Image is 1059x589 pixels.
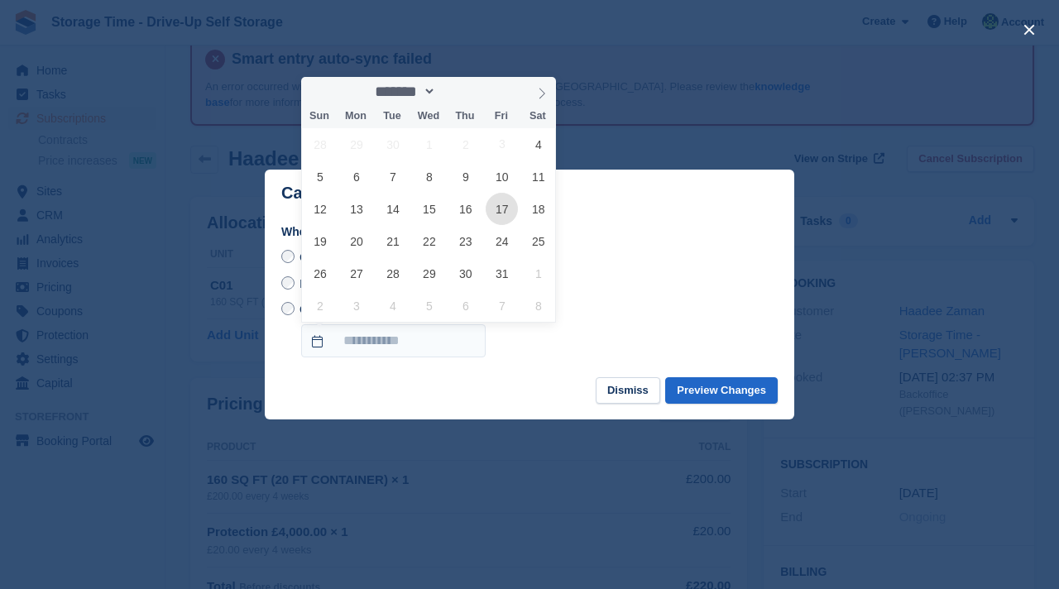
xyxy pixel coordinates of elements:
[447,111,483,122] span: Thu
[486,225,518,257] span: October 24, 2025
[376,257,409,290] span: October 28, 2025
[304,290,336,322] span: November 2, 2025
[281,250,295,263] input: Cancel at end of term - [DATE]
[299,277,362,290] span: Immediately
[522,193,554,225] span: October 18, 2025
[281,223,778,241] label: When do you want to cancel the subscription?
[449,193,482,225] span: October 16, 2025
[376,160,409,193] span: October 7, 2025
[449,160,482,193] span: October 9, 2025
[304,193,336,225] span: October 12, 2025
[486,257,518,290] span: October 31, 2025
[340,193,372,225] span: October 13, 2025
[304,160,336,193] span: October 5, 2025
[376,193,409,225] span: October 14, 2025
[449,290,482,322] span: November 6, 2025
[413,290,445,322] span: November 5, 2025
[413,128,445,160] span: October 1, 2025
[376,225,409,257] span: October 21, 2025
[340,128,372,160] span: September 29, 2025
[1016,17,1042,43] button: close
[338,111,374,122] span: Mon
[520,111,556,122] span: Sat
[449,128,482,160] span: October 2, 2025
[281,184,441,203] p: Cancel Subscription
[304,225,336,257] span: October 19, 2025
[340,225,372,257] span: October 20, 2025
[304,257,336,290] span: October 26, 2025
[522,290,554,322] span: November 8, 2025
[281,276,295,290] input: Immediately
[522,257,554,290] span: November 1, 2025
[486,160,518,193] span: October 10, 2025
[665,377,778,405] button: Preview Changes
[413,193,445,225] span: October 15, 2025
[374,111,410,122] span: Tue
[376,128,409,160] span: September 30, 2025
[301,324,486,357] input: On a custom date
[413,225,445,257] span: October 22, 2025
[299,303,391,316] span: On a custom date
[522,160,554,193] span: October 11, 2025
[486,290,518,322] span: November 7, 2025
[449,225,482,257] span: October 23, 2025
[299,251,457,264] span: Cancel at end of term - [DATE]
[281,302,295,315] input: On a custom date
[340,160,372,193] span: October 6, 2025
[301,111,338,122] span: Sun
[410,111,447,122] span: Wed
[449,257,482,290] span: October 30, 2025
[369,83,436,100] select: Month
[436,83,488,100] input: Year
[596,377,660,405] button: Dismiss
[483,111,520,122] span: Fri
[340,257,372,290] span: October 27, 2025
[340,290,372,322] span: November 3, 2025
[486,128,518,160] span: October 3, 2025
[522,128,554,160] span: October 4, 2025
[304,128,336,160] span: September 28, 2025
[376,290,409,322] span: November 4, 2025
[486,193,518,225] span: October 17, 2025
[413,257,445,290] span: October 29, 2025
[413,160,445,193] span: October 8, 2025
[522,225,554,257] span: October 25, 2025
